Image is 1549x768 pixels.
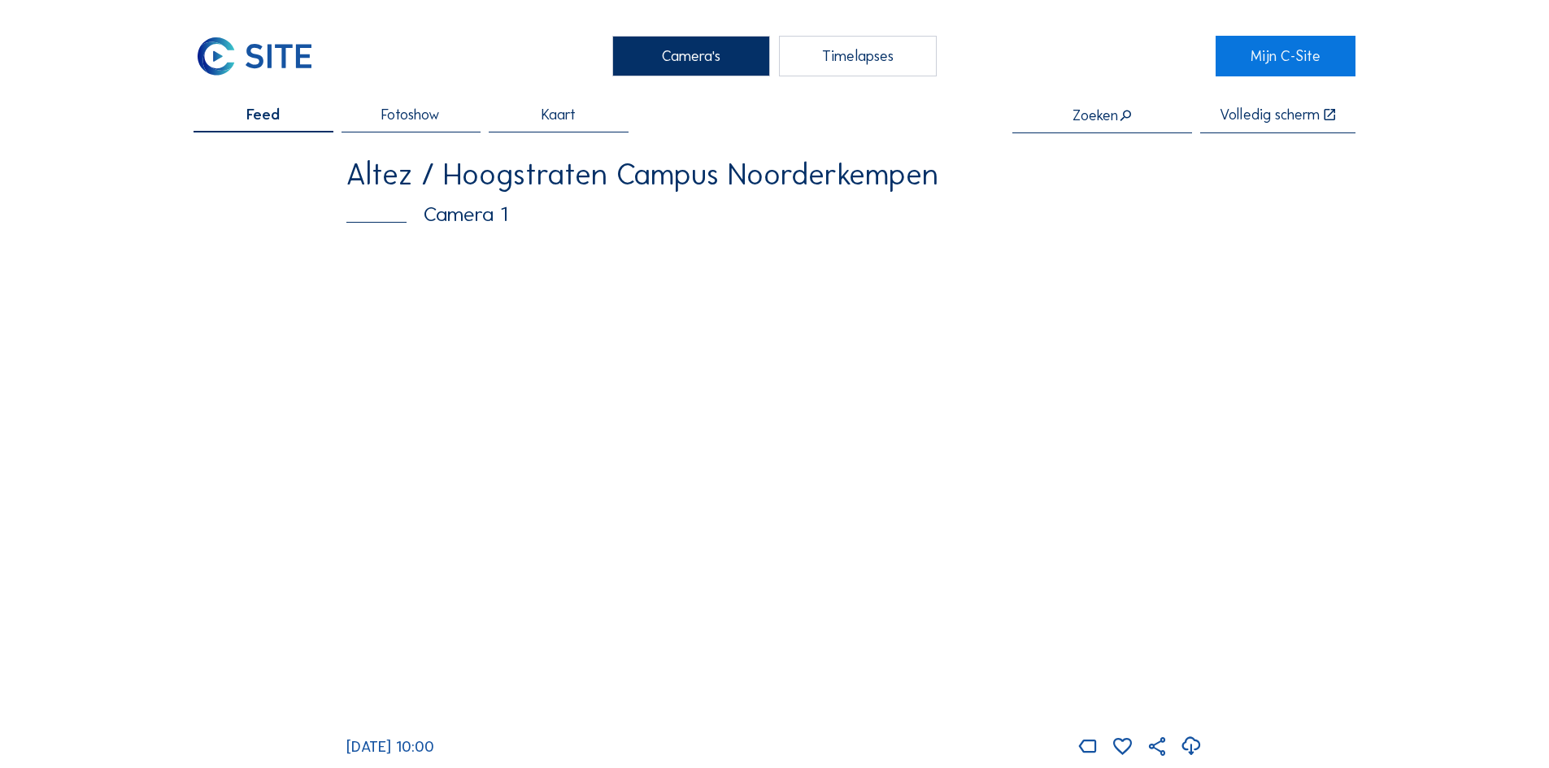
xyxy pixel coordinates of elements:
[194,36,333,76] a: C-SITE Logo
[381,107,440,122] span: Fotoshow
[779,36,937,76] div: Timelapses
[194,36,315,76] img: C-SITE Logo
[246,107,280,122] span: Feed
[542,107,576,122] span: Kaart
[346,160,1203,190] div: Altez / Hoogstraten Campus Noorderkempen
[346,738,434,756] span: [DATE] 10:00
[346,242,1203,724] img: Image
[346,204,1203,225] div: Camera 1
[1220,107,1320,123] div: Volledig scherm
[1216,36,1355,76] a: Mijn C-Site
[612,36,770,76] div: Camera's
